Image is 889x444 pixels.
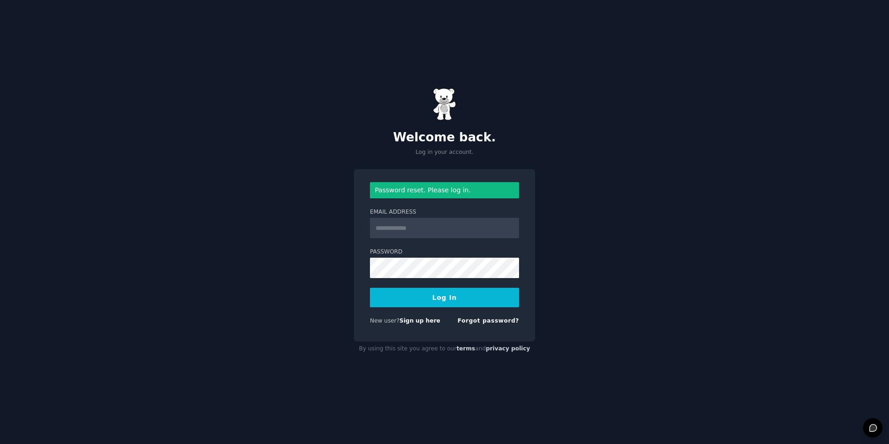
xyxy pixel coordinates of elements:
[370,288,519,307] button: Log In
[370,182,519,198] div: Password reset. Please log in.
[370,208,519,216] label: Email Address
[370,317,400,324] span: New user?
[457,317,519,324] a: Forgot password?
[457,345,475,352] a: terms
[486,345,530,352] a: privacy policy
[354,342,535,356] div: By using this site you agree to our and
[400,317,440,324] a: Sign up here
[370,248,519,256] label: Password
[354,148,535,157] p: Log in your account.
[354,130,535,145] h2: Welcome back.
[433,88,456,121] img: Gummy Bear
